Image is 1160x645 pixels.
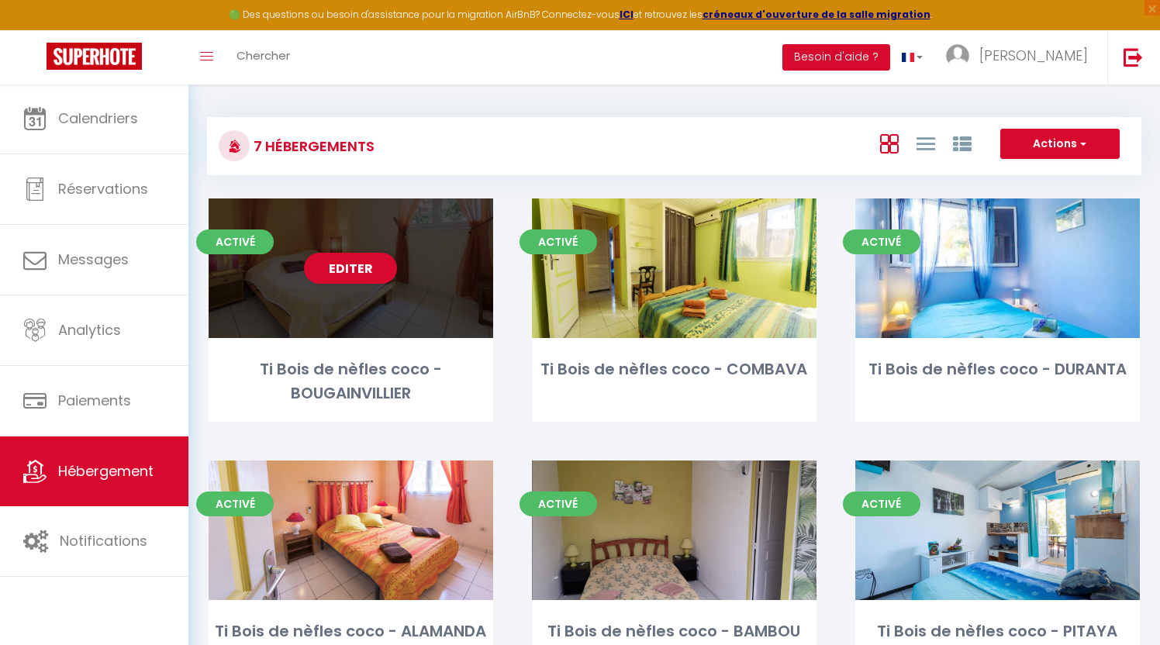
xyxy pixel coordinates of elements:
[225,30,302,85] a: Chercher
[58,461,154,481] span: Hébergement
[58,320,121,340] span: Analytics
[620,8,634,21] a: ICI
[60,531,147,550] span: Notifications
[196,229,274,254] span: Activé
[782,44,890,71] button: Besoin d'aide ?
[532,619,816,643] div: Ti Bois de nèfles coco - BAMBOU
[855,619,1140,643] div: Ti Bois de nèfles coco - PITAYA
[880,130,899,156] a: Vue en Box
[58,179,148,198] span: Réservations
[47,43,142,70] img: Super Booking
[236,47,290,64] span: Chercher
[532,357,816,381] div: Ti Bois de nèfles coco - COMBAVA
[58,250,129,269] span: Messages
[953,130,972,156] a: Vue par Groupe
[196,492,274,516] span: Activé
[1000,129,1120,160] button: Actions
[209,357,493,406] div: Ti Bois de nèfles coco - BOUGAINVILLIER
[917,130,935,156] a: Vue en Liste
[843,229,920,254] span: Activé
[520,229,597,254] span: Activé
[703,8,930,21] a: créneaux d'ouverture de la salle migration
[979,46,1088,65] span: [PERSON_NAME]
[58,391,131,410] span: Paiements
[934,30,1107,85] a: ... [PERSON_NAME]
[520,492,597,516] span: Activé
[58,109,138,128] span: Calendriers
[209,619,493,643] div: Ti Bois de nèfles coco - ALAMANDA
[1124,47,1143,67] img: logout
[855,357,1140,381] div: Ti Bois de nèfles coco - DURANTA
[250,129,375,164] h3: 7 Hébergements
[304,253,397,284] a: Editer
[843,492,920,516] span: Activé
[946,44,969,67] img: ...
[12,6,59,53] button: Ouvrir le widget de chat LiveChat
